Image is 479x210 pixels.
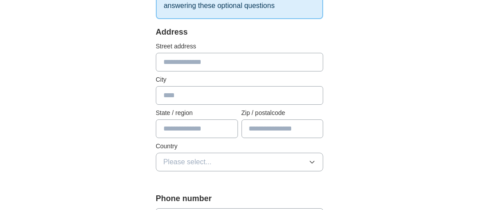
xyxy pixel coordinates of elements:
[156,75,324,84] label: City
[156,42,324,51] label: Street address
[156,108,238,118] label: State / region
[156,142,324,151] label: Country
[156,26,324,38] div: Address
[163,157,212,167] span: Please select...
[156,153,324,171] button: Please select...
[156,193,324,205] label: Phone number
[241,108,324,118] label: Zip / postalcode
